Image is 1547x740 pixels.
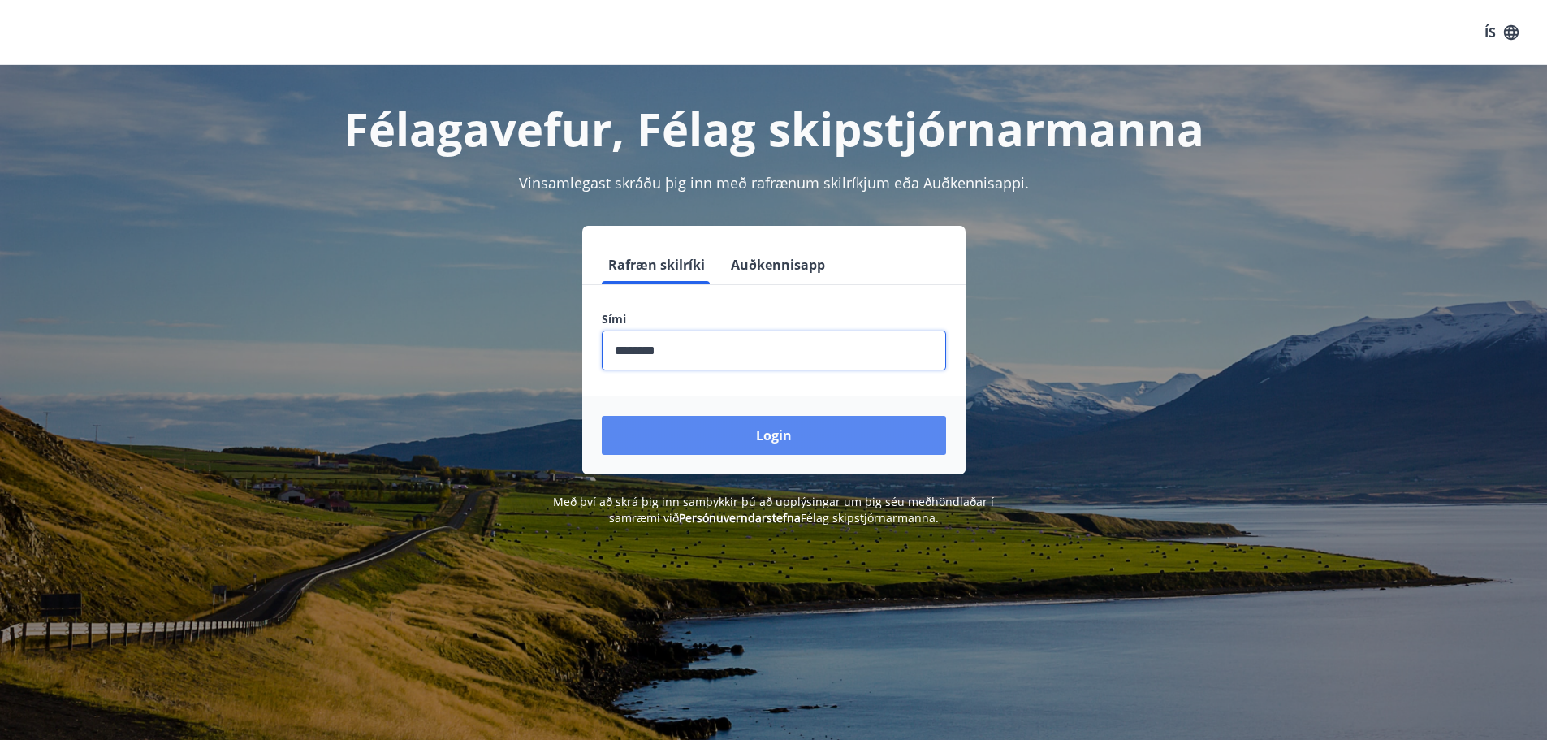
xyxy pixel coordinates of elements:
[724,245,832,284] button: Auðkennisapp
[679,510,801,526] a: Persónuverndarstefna
[209,97,1339,159] h1: Félagavefur, Félag skipstjórnarmanna
[553,494,994,526] span: Með því að skrá þig inn samþykkir þú að upplýsingar um þig séu meðhöndlaðar í samræmi við Félag s...
[602,311,946,327] label: Sími
[1476,18,1528,47] button: ÍS
[602,416,946,455] button: Login
[602,245,711,284] button: Rafræn skilríki
[519,173,1029,193] span: Vinsamlegast skráðu þig inn með rafrænum skilríkjum eða Auðkennisappi.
